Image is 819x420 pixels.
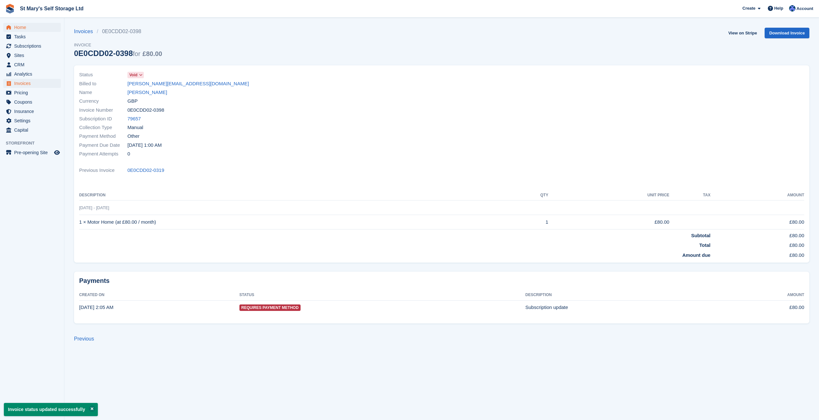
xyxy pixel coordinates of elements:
a: menu [3,42,61,51]
time: 2025-09-23 01:05:54 UTC [79,304,113,310]
span: Invoice Number [79,107,127,114]
td: 1 [504,215,548,229]
a: Download Invoice [765,28,809,38]
a: menu [3,116,61,125]
a: menu [3,107,61,116]
span: £80.00 [143,50,162,57]
p: Invoice status updated successfully [4,403,98,416]
th: Amount [711,190,804,201]
img: Matthew Keenan [789,5,796,12]
a: Preview store [53,149,61,156]
time: 2025-09-24 00:00:00 UTC [127,142,162,149]
td: £80.00 [711,229,804,239]
span: Analytics [14,70,53,79]
span: CRM [14,60,53,69]
span: 0E0CDD02-0398 [127,107,164,114]
a: menu [3,98,61,107]
span: [DATE] - [DATE] [79,205,109,210]
th: Tax [669,190,711,201]
a: menu [3,79,61,88]
a: [PERSON_NAME][EMAIL_ADDRESS][DOMAIN_NAME] [127,80,249,88]
span: 0 [127,150,130,158]
span: Settings [14,116,53,125]
a: menu [3,60,61,69]
a: menu [3,70,61,79]
span: Requires Payment Method [239,304,301,311]
a: menu [3,126,61,135]
span: Storefront [6,140,64,146]
a: Void [127,71,144,79]
th: Unit Price [548,190,669,201]
a: menu [3,88,61,97]
span: Pre-opening Site [14,148,53,157]
span: Home [14,23,53,32]
td: £80.00 [711,239,804,249]
a: [PERSON_NAME] [127,89,167,96]
span: Insurance [14,107,53,116]
a: 0E0CDD02-0319 [127,167,164,174]
strong: Amount due [682,252,711,258]
span: Subscription ID [79,115,127,123]
span: Payment Method [79,133,127,140]
span: Capital [14,126,53,135]
span: Collection Type [79,124,127,131]
nav: breadcrumbs [74,28,162,35]
span: GBP [127,98,138,105]
span: Other [127,133,140,140]
span: Payment Attempts [79,150,127,158]
span: Invoices [14,79,53,88]
span: Name [79,89,127,96]
span: Pricing [14,88,53,97]
th: QTY [504,190,548,201]
div: 0E0CDD02-0398 [74,49,162,58]
a: Previous [74,336,94,341]
strong: Total [699,242,711,248]
a: menu [3,51,61,60]
a: 79657 [127,115,141,123]
th: Description [526,290,725,300]
a: menu [3,23,61,32]
a: St Mary's Self Storage Ltd [17,3,86,14]
span: Sites [14,51,53,60]
span: Currency [79,98,127,105]
span: Coupons [14,98,53,107]
td: £80.00 [725,300,804,314]
a: menu [3,148,61,157]
span: Payment Due Date [79,142,127,149]
span: for [133,50,140,57]
th: Description [79,190,504,201]
span: Status [79,71,127,79]
span: Void [129,72,137,78]
td: £80.00 [711,215,804,229]
a: menu [3,32,61,41]
strong: Subtotal [691,233,711,238]
td: £80.00 [711,249,804,259]
th: Created On [79,290,239,300]
span: Previous Invoice [79,167,127,174]
span: Create [742,5,755,12]
td: Subscription update [526,300,725,314]
a: View on Stripe [726,28,759,38]
a: Invoices [74,28,97,35]
td: 1 × Motor Home (at £80.00 / month) [79,215,504,229]
span: Invoice [74,42,162,48]
img: stora-icon-8386f47178a22dfd0bd8f6a31ec36ba5ce8667c1dd55bd0f319d3a0aa187defe.svg [5,4,15,14]
span: Tasks [14,32,53,41]
th: Status [239,290,526,300]
span: Help [774,5,783,12]
h2: Payments [79,277,804,285]
span: Manual [127,124,143,131]
th: Amount [725,290,804,300]
span: Subscriptions [14,42,53,51]
span: Billed to [79,80,127,88]
td: £80.00 [548,215,669,229]
span: Account [796,5,813,12]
